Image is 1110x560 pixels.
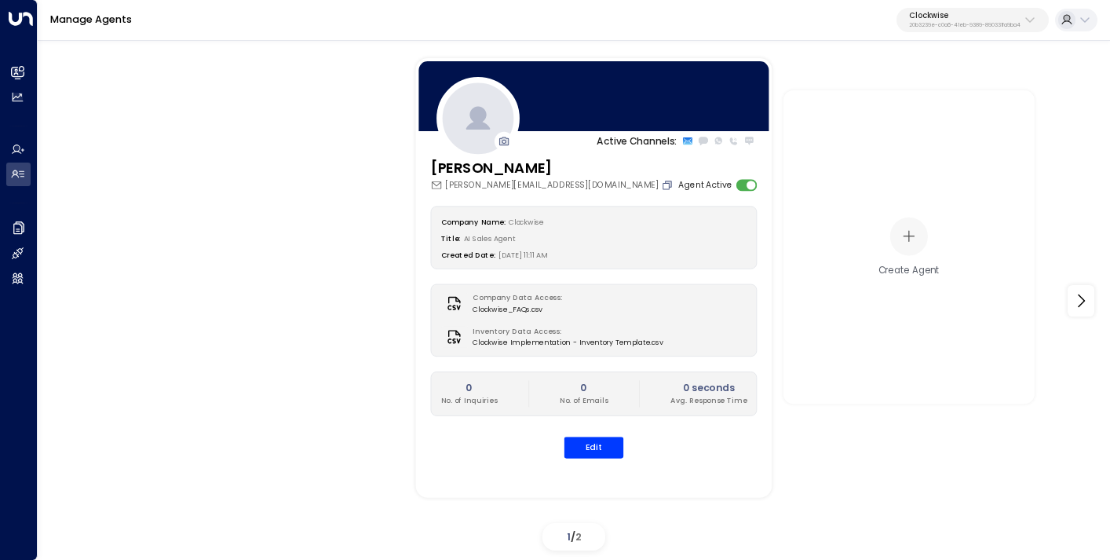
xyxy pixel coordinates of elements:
h2: 0 [441,381,498,395]
h2: 0 [560,381,608,395]
span: [DATE] 11:11 AM [498,250,547,259]
span: AI Sales Agent [464,233,516,243]
button: Edit [564,437,624,458]
div: / [542,523,605,551]
label: Agent Active [678,179,732,192]
div: Create Agent [878,263,939,276]
span: Clockwise_FAQs.csv [473,304,568,315]
button: Clockwise20b3239e-c0a6-41eb-9389-890331fa9ba4 [896,8,1049,33]
span: Clockwise Implementation - Inventory Template.csv [473,337,663,348]
p: Avg. Response Time [670,395,747,406]
p: 20b3239e-c0a6-41eb-9389-890331fa9ba4 [909,22,1021,28]
label: Company Data Access: [473,293,561,304]
label: Created Date: [441,250,495,259]
h2: 0 seconds [670,381,747,395]
a: Manage Agents [50,13,132,26]
div: [PERSON_NAME][EMAIL_ADDRESS][DOMAIN_NAME] [431,179,677,192]
span: 1 [567,530,571,544]
label: Company Name: [441,217,506,226]
label: Title: [441,233,461,243]
span: 2 [575,530,582,544]
p: No. of Emails [560,395,608,406]
button: Copy [661,179,676,191]
p: Active Channels: [597,134,677,148]
p: No. of Inquiries [441,395,498,406]
p: Clockwise [909,11,1021,20]
label: Inventory Data Access: [473,326,656,337]
span: Clockwise [509,217,543,226]
h3: [PERSON_NAME] [431,157,677,178]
